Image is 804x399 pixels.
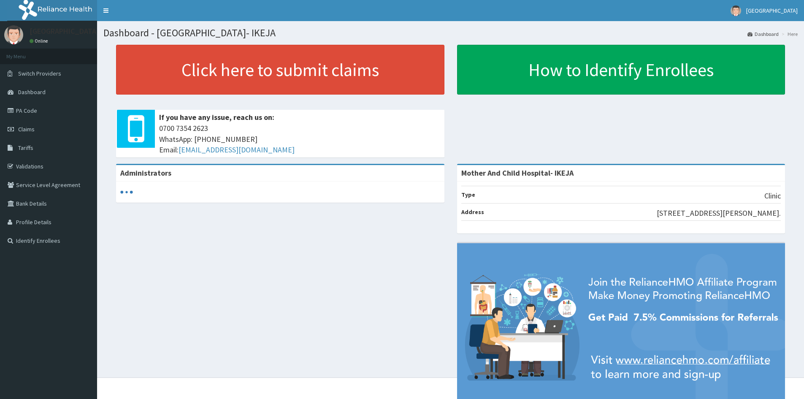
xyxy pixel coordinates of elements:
[120,186,133,198] svg: audio-loading
[116,45,444,95] a: Click here to submit claims
[461,208,484,216] b: Address
[461,168,574,178] strong: Mother And Child Hospital- IKEJA
[764,190,781,201] p: Clinic
[30,27,99,35] p: [GEOGRAPHIC_DATA]
[461,191,475,198] b: Type
[159,123,440,155] span: 0700 7354 2623 WhatsApp: [PHONE_NUMBER] Email:
[746,7,798,14] span: [GEOGRAPHIC_DATA]
[18,70,61,77] span: Switch Providers
[4,25,23,44] img: User Image
[18,144,33,152] span: Tariffs
[179,145,295,155] a: [EMAIL_ADDRESS][DOMAIN_NAME]
[457,45,785,95] a: How to Identify Enrollees
[120,168,171,178] b: Administrators
[780,30,798,38] li: Here
[18,88,46,96] span: Dashboard
[30,38,50,44] a: Online
[747,30,779,38] a: Dashboard
[657,208,781,219] p: [STREET_ADDRESS][PERSON_NAME].
[103,27,798,38] h1: Dashboard - [GEOGRAPHIC_DATA]- IKEJA
[731,5,741,16] img: User Image
[18,125,35,133] span: Claims
[159,112,274,122] b: If you have any issue, reach us on:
